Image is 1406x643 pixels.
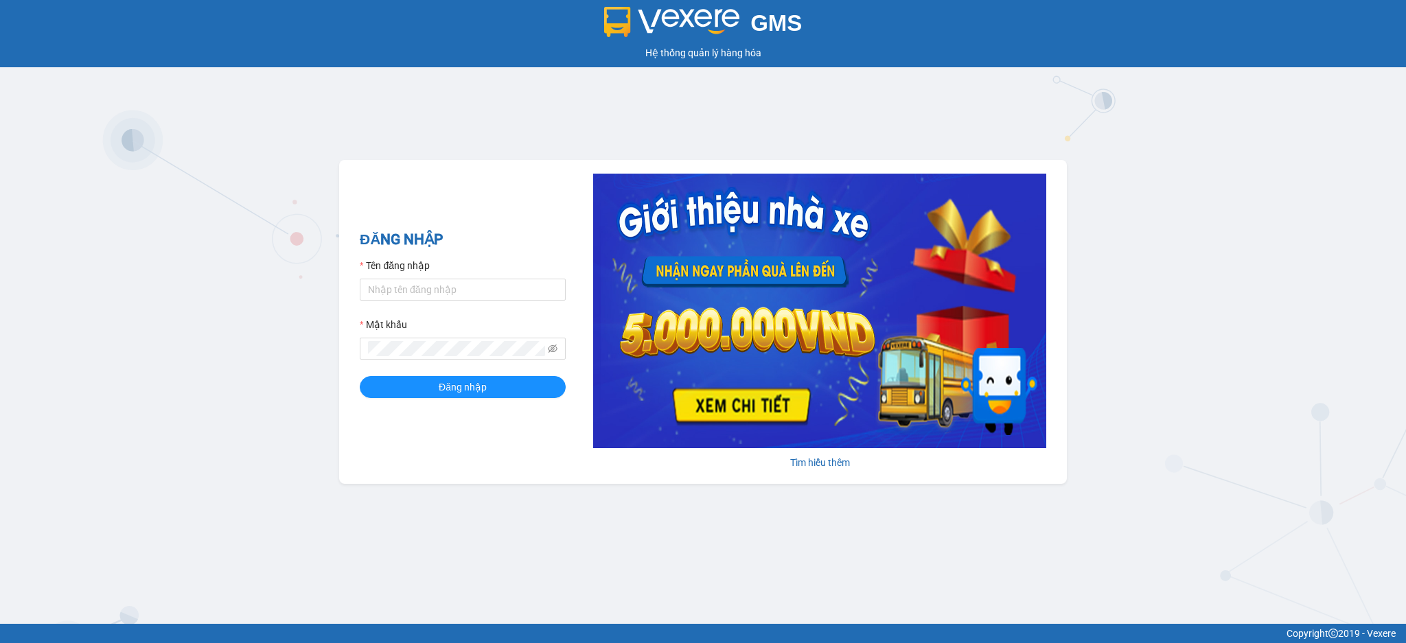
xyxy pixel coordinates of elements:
div: Tìm hiểu thêm [593,455,1046,470]
a: GMS [604,21,803,32]
img: banner-0 [593,174,1046,448]
span: copyright [1328,629,1338,638]
input: Tên đăng nhập [360,279,566,301]
span: GMS [750,10,802,36]
h2: ĐĂNG NHẬP [360,229,566,251]
span: Đăng nhập [439,379,487,395]
input: Mật khẩu [368,341,545,356]
div: Copyright 2019 - Vexere [10,626,1396,641]
div: Hệ thống quản lý hàng hóa [3,45,1403,60]
label: Tên đăng nhập [360,258,430,273]
img: logo 2 [604,7,740,37]
label: Mật khẩu [360,317,407,332]
button: Đăng nhập [360,376,566,398]
span: eye-invisible [548,344,557,353]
